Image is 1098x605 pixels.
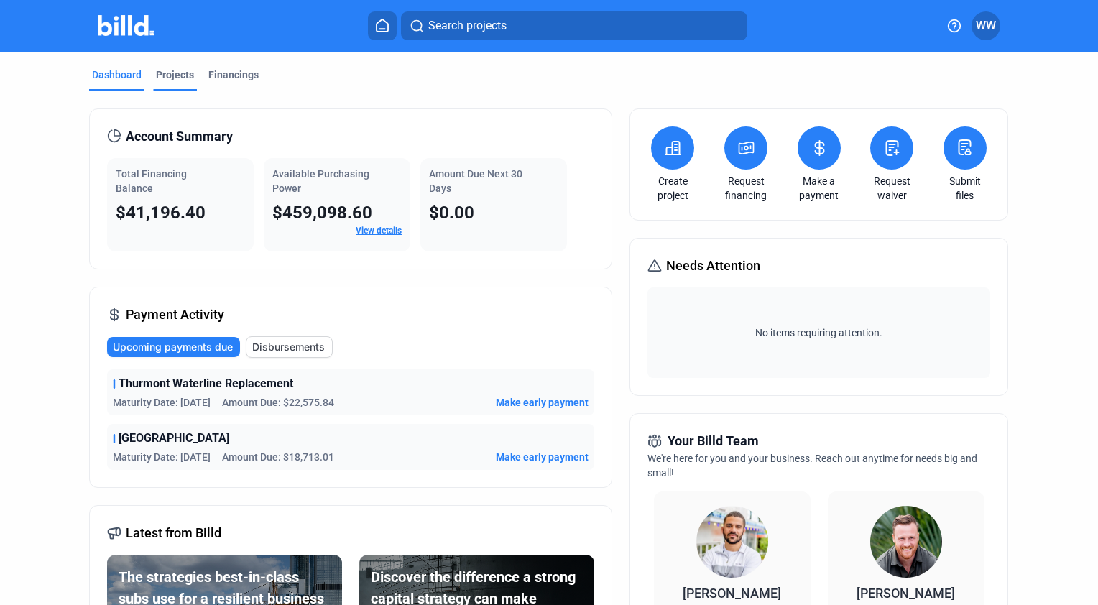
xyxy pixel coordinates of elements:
span: Needs Attention [666,256,760,276]
a: Submit files [940,174,990,203]
button: WW [972,11,1000,40]
span: $41,196.40 [116,203,206,223]
a: Create project [647,174,698,203]
button: Search projects [401,11,747,40]
span: [GEOGRAPHIC_DATA] [119,430,229,447]
span: [PERSON_NAME] [857,586,955,601]
a: Request waiver [867,174,917,203]
span: Disbursements [252,340,325,354]
span: $0.00 [429,203,474,223]
span: Search projects [428,17,507,34]
span: We're here for you and your business. Reach out anytime for needs big and small! [647,453,977,479]
span: $459,098.60 [272,203,372,223]
span: [PERSON_NAME] [683,586,781,601]
span: Amount Due Next 30 Days [429,168,522,194]
img: Relationship Manager [696,506,768,578]
span: Your Billd Team [668,431,759,451]
button: Make early payment [496,395,589,410]
a: Request financing [721,174,771,203]
span: Upcoming payments due [113,340,233,354]
div: Dashboard [92,68,142,82]
span: Available Purchasing Power [272,168,369,194]
button: Make early payment [496,450,589,464]
span: Maturity Date: [DATE] [113,395,211,410]
span: Payment Activity [126,305,224,325]
span: Maturity Date: [DATE] [113,450,211,464]
button: Upcoming payments due [107,337,240,357]
span: Latest from Billd [126,523,221,543]
div: Projects [156,68,194,82]
span: Thurmont Waterline Replacement [119,375,293,392]
span: Amount Due: $22,575.84 [222,395,334,410]
button: Disbursements [246,336,333,358]
a: Make a payment [794,174,844,203]
img: Billd Company Logo [98,15,154,36]
a: View details [356,226,402,236]
span: Account Summary [126,126,233,147]
span: Total Financing Balance [116,168,187,194]
div: Financings [208,68,259,82]
span: No items requiring attention. [653,325,984,340]
span: Amount Due: $18,713.01 [222,450,334,464]
span: WW [976,17,996,34]
img: Territory Manager [870,506,942,578]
